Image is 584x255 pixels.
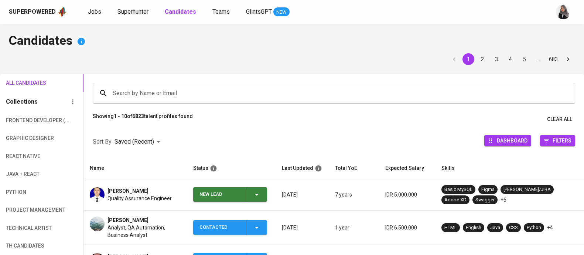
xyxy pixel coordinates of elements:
span: Clear All [547,115,572,124]
p: IDR 6.500.000 [385,224,430,231]
span: [PERSON_NAME] [107,217,148,224]
span: Teams [212,8,230,15]
p: [DATE] [282,224,323,231]
th: Status [187,158,276,179]
div: Python [527,224,541,231]
span: NEW [273,9,290,16]
span: Project Management [6,205,45,215]
p: 7 years [335,191,373,198]
th: Name [84,158,187,179]
span: Dashboard [497,135,527,145]
th: Total YoE [329,158,379,179]
p: Sort By [93,137,112,146]
a: Teams [212,7,231,17]
p: +5 [501,196,506,204]
p: [DATE] [282,191,323,198]
button: Go to page 2 [477,53,488,65]
nav: pagination navigation [447,53,575,65]
p: +4 [547,224,553,231]
span: Graphic Designer [6,134,45,143]
div: Basic MySQL [444,186,472,193]
span: All Candidates [6,78,45,88]
div: Contacted [199,220,240,235]
span: TH candidates [6,241,45,251]
button: Go to page 4 [505,53,516,65]
span: Superhunter [117,8,148,15]
button: Go to page 5 [519,53,530,65]
span: Frontend Developer (... [6,116,45,125]
button: Dashboard [484,135,531,146]
span: Quality Assurance Engineer [107,195,172,202]
button: Go to page 683 [547,53,560,65]
div: Superpowered [9,8,56,16]
span: Jobs [88,8,101,15]
div: Adobe XD [444,197,467,204]
span: python [6,188,45,197]
div: Java [490,224,500,231]
p: IDR 5.000.000 [385,191,430,198]
span: Analyst, QA Automation, Business Analyst [107,224,181,239]
img: ac8c9b35275aa5d68434a2b36dcbab57.jpg [90,217,105,231]
button: Filters [540,135,575,146]
div: New Lead [199,187,240,202]
button: Clear All [544,113,575,126]
a: Candidates [165,7,198,17]
span: React Native [6,152,45,161]
p: 1 year [335,224,373,231]
a: GlintsGPT NEW [246,7,290,17]
div: Saved (Recent) [115,135,163,149]
h6: Collections [6,97,38,107]
div: HTML [444,224,457,231]
img: sinta.windasari@glints.com [556,4,571,19]
button: Go to page 3 [491,53,502,65]
a: Jobs [88,7,103,17]
button: Go to next page [562,53,574,65]
span: Filters [553,135,571,145]
div: English [466,224,481,231]
button: New Lead [193,187,267,202]
th: Last Updated [276,158,329,179]
a: Superpoweredapp logo [9,6,67,17]
th: Expected Salary [379,158,436,179]
div: Swagger [475,197,495,204]
span: Java + React [6,170,45,179]
span: [PERSON_NAME] [107,187,148,195]
div: Figma [481,186,495,193]
div: [PERSON_NAME]/JIRA [503,186,551,193]
b: Candidates [165,8,196,15]
p: Saved (Recent) [115,137,154,146]
h4: Candidates [9,33,575,50]
b: 6823 [132,113,144,119]
a: Superhunter [117,7,150,17]
div: CSS [509,224,518,231]
img: app logo [57,6,67,17]
button: page 1 [462,53,474,65]
p: Showing of talent profiles found [93,113,193,126]
b: 1 - 10 [114,113,127,119]
img: ec5a0d4452a6fc714b9be4dd4a55ce25.png [90,187,105,202]
button: Contacted [193,220,267,235]
span: technical artist [6,224,45,233]
span: GlintsGPT [246,8,272,15]
div: … [533,56,544,63]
